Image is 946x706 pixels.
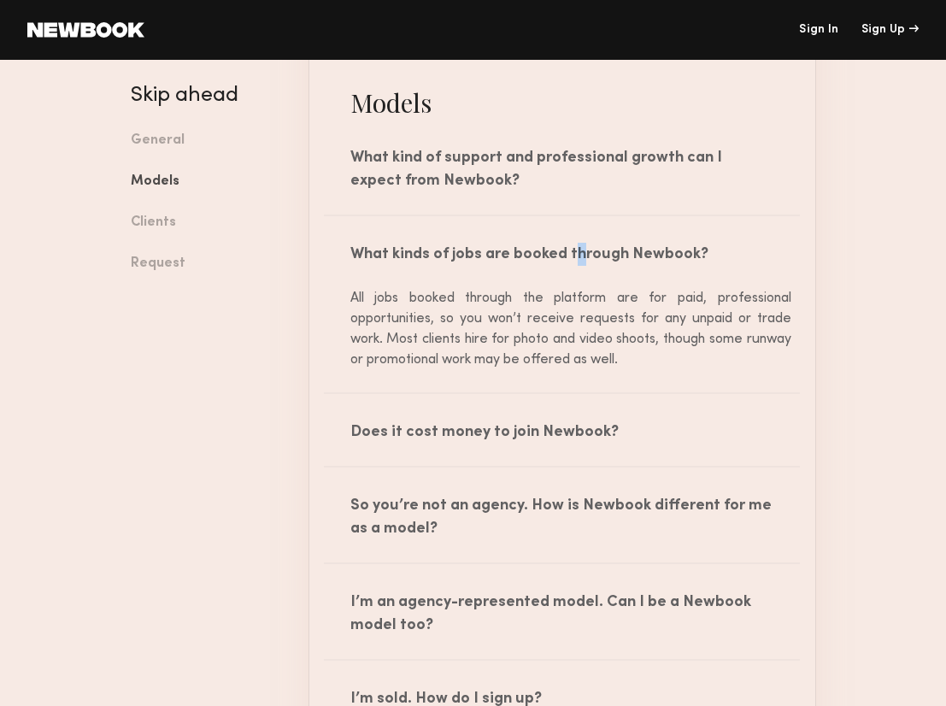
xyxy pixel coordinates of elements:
[309,564,815,659] div: I’m an agency-represented model. Can I be a Newbook model too?
[131,162,283,203] a: Models
[333,288,791,370] div: All jobs booked through the platform are for paid, professional opportunities, so you won’t recei...
[131,203,283,244] a: Clients
[131,85,283,106] h4: Skip ahead
[799,24,838,36] a: Sign In
[309,468,815,562] div: So you’re not an agency. How is Newbook different for me as a model?
[309,120,815,215] div: What kind of support and professional growth can I expect from Newbook?
[309,85,815,120] h4: Models
[861,24,919,36] div: Sign Up
[131,244,283,285] a: Request
[309,394,815,466] div: Does it cost money to join Newbook?
[131,121,283,162] a: General
[309,216,815,288] div: What kinds of jobs are booked through Newbook?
